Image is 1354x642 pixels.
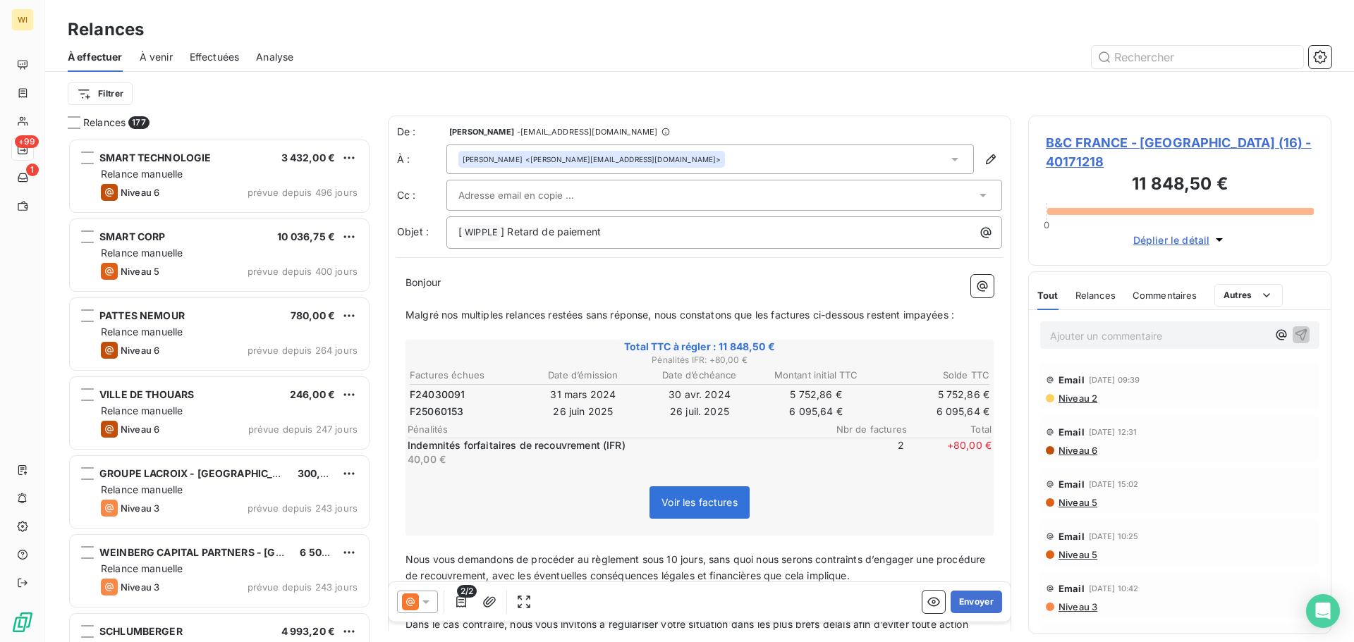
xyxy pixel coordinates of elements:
[26,163,39,176] span: 1
[15,135,39,148] span: +99
[99,388,194,400] span: VILLE DE THOUARS
[410,388,465,402] span: F24030091
[140,50,173,64] span: À venir
[121,424,159,435] span: Niveau 6
[248,345,358,356] span: prévue depuis 264 jours
[1044,219,1049,230] span: 0
[128,116,149,129] span: 177
[463,154,523,164] span: [PERSON_NAME]
[501,226,601,237] span: ] Retard de paiement
[661,496,738,508] span: Voir les factures
[410,405,463,419] span: F25060153
[819,438,904,467] span: 2
[121,187,159,198] span: Niveau 6
[1092,46,1303,68] input: Rechercher
[1057,445,1097,456] span: Niveau 6
[101,247,183,259] span: Relance manuelle
[1057,601,1097,612] span: Niveau 3
[1037,290,1059,301] span: Tout
[101,326,183,338] span: Relance manuelle
[248,187,358,198] span: prévue depuis 496 jours
[642,368,757,383] th: Date d’échéance
[1057,549,1097,560] span: Niveau 5
[1133,233,1210,247] span: Déplier le détail
[951,591,1002,613] button: Envoyer
[1214,284,1283,307] button: Autres
[298,467,343,479] span: 300,00 €
[463,154,721,164] div: <[PERSON_NAME][EMAIL_ADDRESS][DOMAIN_NAME]>
[101,405,183,416] span: Relance manuelle
[281,152,336,163] span: 3 432,00 €
[101,168,183,180] span: Relance manuelle
[121,266,159,277] span: Niveau 5
[300,546,354,558] span: 6 509,54 €
[1059,531,1085,542] span: Email
[822,424,907,435] span: Nbr de factures
[1089,376,1140,384] span: [DATE] 09:39
[1059,479,1085,490] span: Email
[99,546,391,558] span: WEINBERG CAPITAL PARTNERS - [GEOGRAPHIC_DATA] (75)
[875,368,990,383] th: Solde TTC
[907,438,992,467] span: + 80,00 €
[281,625,336,637] span: 4 993,20 €
[1089,532,1139,541] span: [DATE] 10:25
[1059,426,1085,438] span: Email
[99,467,324,479] span: GROUPE LACROIX - [GEOGRAPHIC_DATA] (75)
[642,404,757,419] td: 26 juil. 2025
[68,17,144,42] h3: Relances
[1129,232,1231,248] button: Déplier le détail
[248,502,358,514] span: prévue depuis 243 jours
[83,116,126,130] span: Relances
[458,226,462,237] span: [
[458,185,610,206] input: Adresse email en copie ...
[408,424,822,435] span: Pénalités
[405,276,441,288] span: Bonjour
[101,483,183,495] span: Relance manuelle
[277,230,335,242] span: 10 036,75 €
[759,404,874,419] td: 6 095,64 €
[642,387,757,402] td: 30 avr. 2024
[121,502,159,514] span: Niveau 3
[408,340,992,354] span: Total TTC à régler : 11 848,50 €
[408,438,817,452] p: Indemnités forfaitaires de recouvrement (IFR)
[525,404,640,419] td: 26 juin 2025
[517,128,657,136] span: - [EMAIL_ADDRESS][DOMAIN_NAME]
[1046,133,1314,171] span: B&C FRANCE - [GEOGRAPHIC_DATA] (16) - 40171218
[408,354,992,366] span: Pénalités IFR : + 80,00 €
[68,138,371,642] div: grid
[101,562,183,574] span: Relance manuelle
[248,266,358,277] span: prévue depuis 400 jours
[1089,584,1139,593] span: [DATE] 10:42
[457,585,477,598] span: 2/2
[1089,428,1138,436] span: [DATE] 12:31
[759,368,874,383] th: Montant initial TTC
[11,8,34,31] div: WI
[1133,290,1197,301] span: Commentaires
[190,50,240,64] span: Effectuées
[1057,393,1097,404] span: Niveau 2
[99,625,183,637] span: SCHLUMBERGER
[405,553,989,581] span: Nous vous demandons de procéder au règlement sous 10 jours, sans quoi nous serons contraints d’en...
[68,82,133,105] button: Filtrer
[463,225,500,241] span: WIPPLE
[291,309,335,321] span: 780,00 €
[759,387,874,402] td: 5 752,86 €
[1075,290,1116,301] span: Relances
[99,309,185,321] span: PATTES NEMOUR
[1059,374,1085,385] span: Email
[875,404,990,419] td: 6 095,64 €
[256,50,293,64] span: Analyse
[11,611,34,634] img: Logo LeanPay
[1089,480,1139,488] span: [DATE] 15:02
[290,388,335,400] span: 246,00 €
[1057,497,1097,508] span: Niveau 5
[525,387,640,402] td: 31 mars 2024
[1046,171,1314,199] h3: 11 848,50 €
[99,230,166,242] span: SMART CORP
[409,368,524,383] th: Factures échues
[248,581,358,593] span: prévue depuis 243 jours
[408,452,817,467] p: 40,00 €
[449,128,514,136] span: [PERSON_NAME]
[1059,583,1085,594] span: Email
[397,188,446,202] label: Cc :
